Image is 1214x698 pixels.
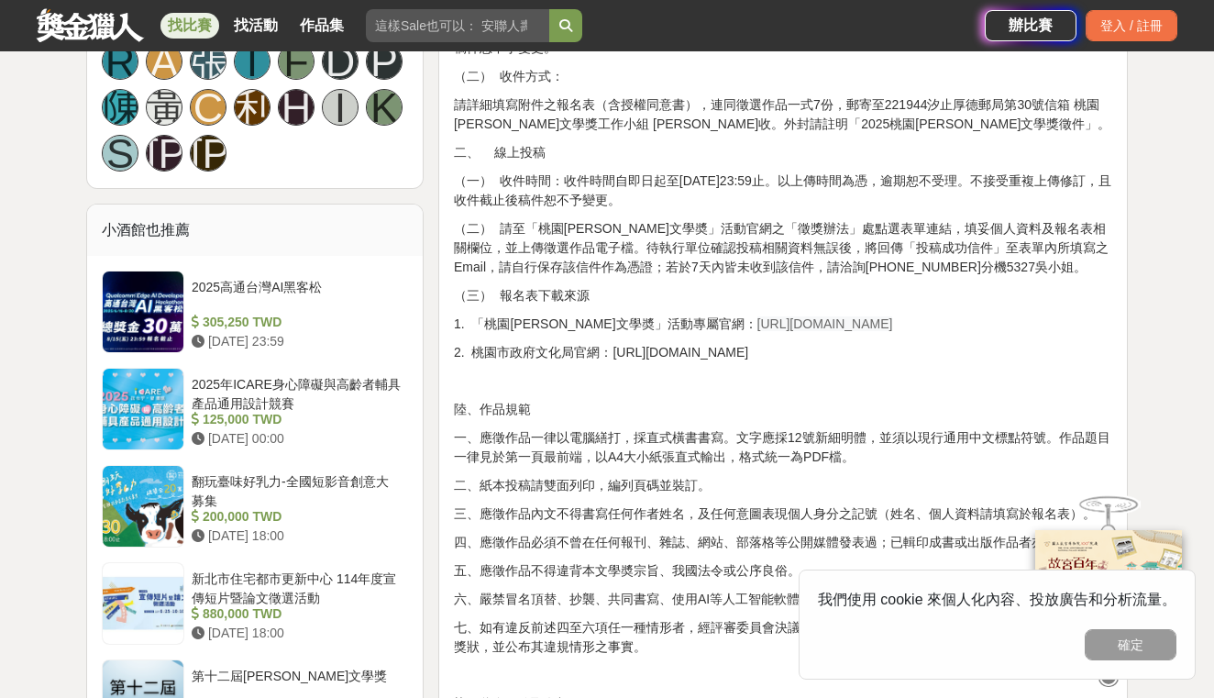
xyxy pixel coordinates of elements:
[190,89,226,126] a: C
[454,95,1112,134] p: 請詳細填寫附件之報名表（含授權同意書），連同徵選作品一式7份，郵寄至221944汐止厚德郵局第30號信箱 桃園[PERSON_NAME]文學獎工作小組 [PERSON_NAME]收。外封請註明「...
[454,343,1112,362] p: 2. 桃園市政府文化局官網：[URL][DOMAIN_NAME]
[102,135,138,172] a: S
[454,286,1112,305] p: （三） 報名表下載來源
[190,43,226,80] a: 張
[102,43,138,80] a: R
[102,89,138,126] a: 陳
[454,533,1112,552] p: 四、應徵作品必須不曾在任何報刊、雜誌、網站、部落格等公開媒體發表過；已輯印成書或出版作品者亦不得參賽。
[1035,530,1182,652] img: 968ab78a-c8e5-4181-8f9d-94c24feca916.png
[102,562,408,645] a: 新北市住宅都市更新中心 114年度宣傳短片暨論文徵選活動 880,000 TWD [DATE] 18:00
[192,429,401,449] div: [DATE] 00:00
[234,43,270,80] a: T
[454,172,1112,210] p: （一） 收件時間：收件時間自即日起至[DATE]23:59止。以上傳時間為憑，逾期恕不受理。不接受重複上傳修訂，且收件截止後稿件恕不予變更。
[102,465,408,548] a: 翻玩臺味好乳力-全國短影音創意大募集 200,000 TWD [DATE] 18:00
[192,570,401,604] div: 新北市住宅都市更新中心 114年度宣傳短片暨論文徵選活動
[454,400,1112,419] p: 陸、作品規範
[278,43,315,80] a: F
[160,13,219,39] a: 找比賽
[192,375,401,410] div: 2025年ICARE身心障礙與高齡者輔具產品通用設計競賽
[454,504,1112,524] p: 三、應徵作品內文不得書寫任何作者姓名，及任何意圖表現個人身分之記號（姓名、個人資料請填寫於報名表）。
[985,10,1076,41] a: 辦比賽
[1085,629,1176,660] button: 確定
[454,219,1112,277] p: （二） 請至「桃園[PERSON_NAME]文學奬」活動官網之「徵獎辦法」處點選表單連結，填妥個人資料及報名表相關欄位，並上傳徵選作品電子檔。待執行單位確認投稿相關資料無誤後，將回傳「投稿成功信...
[146,135,182,172] a: [PERSON_NAME]
[454,143,1112,162] p: 二、 線上投稿
[454,67,1112,86] p: （二） 收件方式：
[190,135,226,172] a: [PERSON_NAME]
[322,89,359,126] a: I
[226,13,285,39] a: 找活動
[192,332,401,351] div: [DATE] 23:59
[366,43,403,80] a: P
[454,618,1112,657] p: 七、如有違反前述四至六項任一種情形者，經評審委員會決議後，將取消參賽資格；已得獎者，將追回獎金及獎座或獎狀，並公布其違規情形之事實。
[454,428,1112,467] p: 一、應徵作品一律以電腦繕打，採直式橫書書寫。文字應採12號新細明體，並須以現行通用中文標點符號。作品題目一律見於第一頁最前端，以A4大小紙張直式輸出，格式統一為PDF檔。
[192,507,401,526] div: 200,000 TWD
[292,13,351,39] a: 作品集
[192,526,401,546] div: [DATE] 18:00
[146,89,182,126] a: 黃
[757,316,893,331] span: [URL][DOMAIN_NAME]
[454,315,1112,334] p: 1. 「桃園[PERSON_NAME]文學奬」活動專屬官網：
[102,368,408,450] a: 2025年ICARE身心障礙與高齡者輔具產品通用設計競賽 125,000 TWD [DATE] 00:00
[192,624,401,643] div: [DATE] 18:00
[818,592,1176,607] span: 我們使用 cookie 來個人化內容、投放廣告和分析流量。
[366,9,549,42] input: 這樣Sale也可以： 安聯人壽創意銷售法募集
[192,278,401,313] div: 2025高通台灣AI黑客松
[87,205,423,256] div: 小酒館也推薦
[454,561,1112,581] p: 五、應徵作品不得違背本文學奬宗旨、我國法令或公序良俗。
[366,89,403,126] a: K
[192,472,401,507] div: 翻玩臺味好乳力-全國短影音創意大募集
[102,271,408,353] a: 2025高通台灣AI黑客松 305,250 TWD [DATE] 23:59
[454,590,1112,609] p: 六、嚴禁冒名頂替、抄襲、共同書寫、使用AI等人工智能軟體創作。如有以上情事，將公布其真實姓名及相關資訊。
[322,43,359,80] a: D
[278,89,315,126] a: H
[146,43,182,80] a: A
[192,604,401,624] div: 880,000 TWD
[192,313,401,332] div: 305,250 TWD
[454,476,1112,495] p: 二、紙本投稿請雙面列印，編列頁碼並裝訂。
[1086,10,1177,41] div: 登入 / 註冊
[234,89,270,126] a: 利
[192,410,401,429] div: 125,000 TWD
